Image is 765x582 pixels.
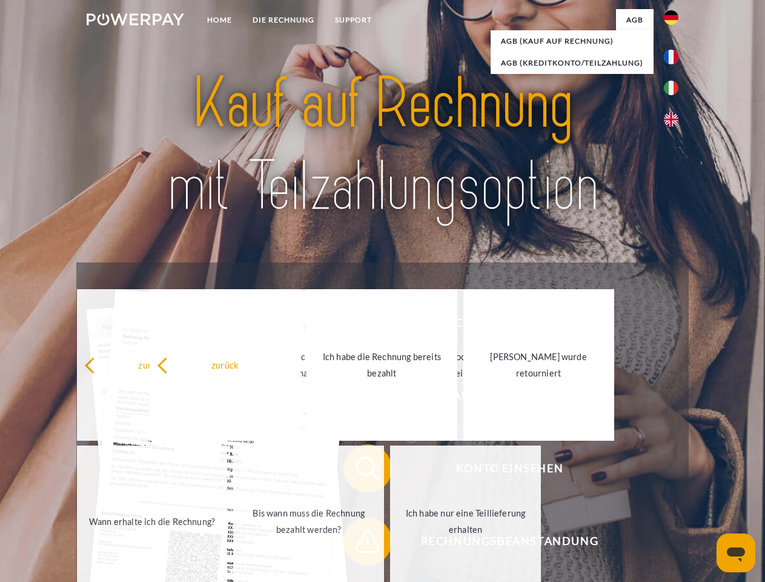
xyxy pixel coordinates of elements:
a: AGB (Kreditkonto/Teilzahlung) [491,52,654,74]
a: Home [197,9,242,31]
div: zurück [84,356,220,373]
a: agb [616,9,654,31]
img: en [664,112,678,127]
a: SUPPORT [325,9,382,31]
a: DIE RECHNUNG [242,9,325,31]
a: AGB (Kauf auf Rechnung) [491,30,654,52]
img: logo-powerpay-white.svg [87,13,184,25]
img: title-powerpay_de.svg [116,58,649,232]
div: [PERSON_NAME] wurde retourniert [471,349,607,381]
img: fr [664,50,678,64]
img: it [664,81,678,95]
div: zurück [157,356,293,373]
div: Ich habe die Rechnung bereits bezahlt [314,349,450,381]
div: Bis wann muss die Rechnung bezahlt werden? [240,505,377,538]
div: Wann erhalte ich die Rechnung? [84,513,220,529]
iframe: Schaltfläche zum Öffnen des Messaging-Fensters [717,533,755,572]
div: Ich habe nur eine Teillieferung erhalten [397,505,534,538]
img: de [664,10,678,25]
